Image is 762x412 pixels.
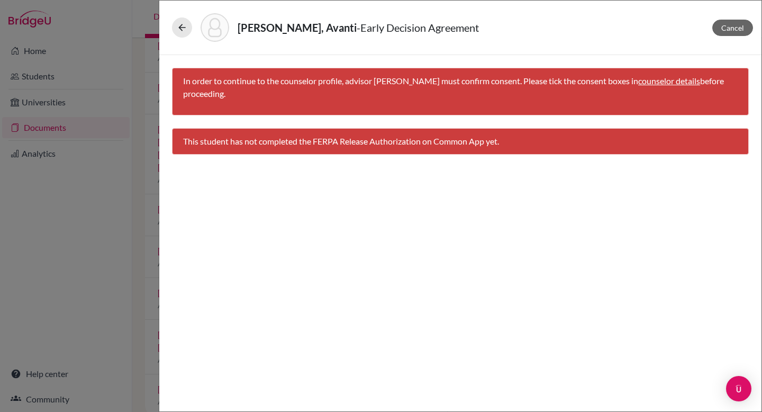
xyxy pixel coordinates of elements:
div: This student has not completed the FERPA Release Authorization on Common App yet. [172,128,749,155]
p: In order to continue to the counselor profile, advisor [PERSON_NAME] must confirm consent. Please... [183,75,738,100]
div: Open Intercom Messenger [726,376,751,401]
span: Cancel [721,23,744,32]
button: Cancel [712,20,753,36]
strong: [PERSON_NAME], Avanti [238,21,357,34]
span: - Early Decision Agreement [357,21,479,34]
a: counselor details [638,76,700,86]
